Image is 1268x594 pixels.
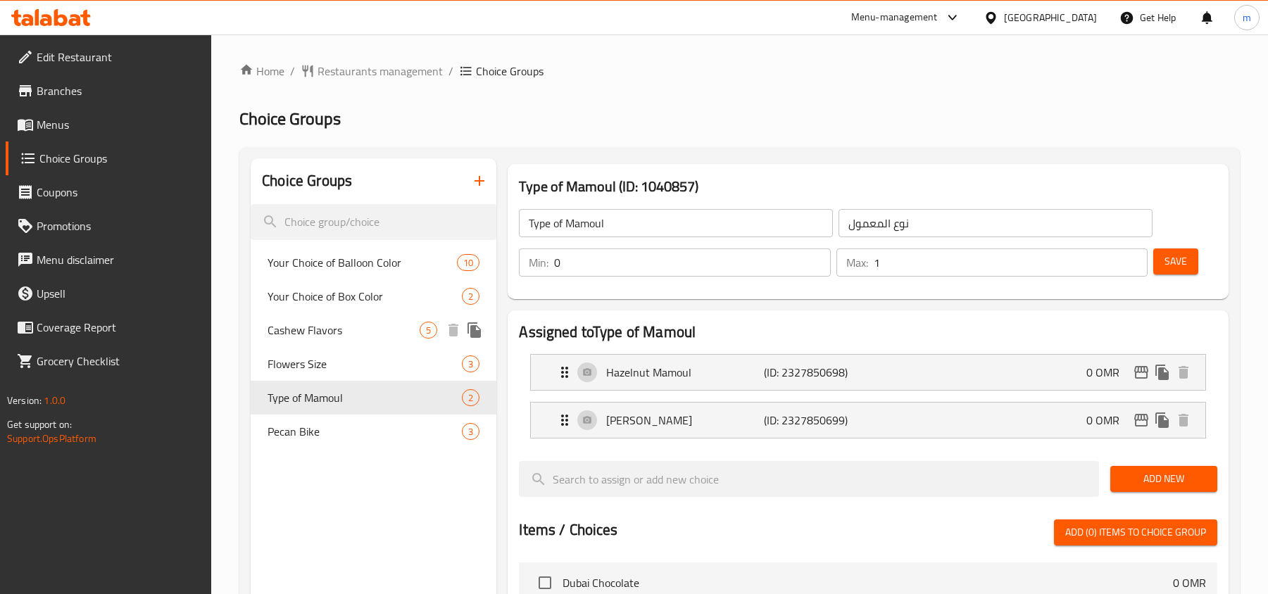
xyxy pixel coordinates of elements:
div: Flowers Size3 [251,347,496,381]
div: Expand [531,403,1205,438]
span: Upsell [37,285,201,302]
span: Cashew Flavors [268,322,420,339]
li: / [448,63,453,80]
a: Choice Groups [6,141,212,175]
h2: Items / Choices [519,519,617,541]
button: delete [1173,362,1194,383]
li: Expand [519,396,1217,444]
h2: Choice Groups [262,170,352,191]
div: Your Choice of Balloon Color10 [251,246,496,279]
span: Your Choice of Box Color [268,288,462,305]
span: Flowers Size [268,355,462,372]
p: Min: [529,254,548,271]
li: Expand [519,348,1217,396]
button: Add (0) items to choice group [1054,519,1217,545]
span: 10 [458,256,479,270]
span: 1.0.0 [44,391,65,410]
a: Coupons [6,175,212,209]
div: Choices [462,355,479,372]
p: 0 OMR [1173,574,1206,591]
p: Hazelnut Mamoul [606,364,763,381]
span: Type of Mamoul [268,389,462,406]
button: Save [1153,248,1198,274]
a: Support.OpsPlatform [7,429,96,448]
button: edit [1131,362,1152,383]
div: Your Choice of Box Color2 [251,279,496,313]
li: / [290,63,295,80]
span: m [1243,10,1251,25]
a: Branches [6,74,212,108]
div: Expand [531,355,1205,390]
button: duplicate [1152,362,1173,383]
span: Save [1165,253,1187,270]
span: Add (0) items to choice group [1065,524,1206,541]
div: Choices [457,254,479,271]
div: Cashew Flavors5deleteduplicate [251,313,496,347]
div: Menu-management [851,9,938,26]
span: 2 [463,290,479,303]
p: (ID: 2327850699) [764,412,869,429]
p: 0 OMR [1086,412,1131,429]
button: duplicate [1152,410,1173,431]
span: Dubai Chocolate [563,574,1173,591]
span: 3 [463,425,479,438]
span: Restaurants management [318,63,443,80]
p: Max: [846,254,868,271]
h3: Type of Mamoul (ID: 1040857) [519,175,1217,198]
p: (ID: 2327850698) [764,364,869,381]
div: Choices [462,288,479,305]
button: edit [1131,410,1152,431]
button: delete [1173,410,1194,431]
span: Your Choice of Balloon Color [268,254,457,271]
a: Edit Restaurant [6,40,212,74]
span: Grocery Checklist [37,353,201,369]
span: Menu disclaimer [37,251,201,268]
button: Add New [1110,466,1217,492]
span: 2 [463,391,479,405]
span: Edit Restaurant [37,49,201,65]
a: Home [239,63,284,80]
span: Choice Groups [39,150,201,167]
span: Add New [1122,470,1206,488]
input: search [519,461,1099,497]
div: Choices [462,423,479,440]
span: Branches [37,82,201,99]
button: delete [443,320,464,341]
a: Coverage Report [6,310,212,344]
span: Promotions [37,217,201,234]
div: Choices [420,322,437,339]
a: Promotions [6,209,212,243]
a: Menu disclaimer [6,243,212,277]
a: Menus [6,108,212,141]
button: duplicate [464,320,485,341]
span: Pecan Bike [268,423,462,440]
span: Choice Groups [476,63,544,80]
div: Pecan Bike3 [251,415,496,448]
span: Coupons [37,184,201,201]
input: search [251,204,496,240]
a: Grocery Checklist [6,344,212,378]
span: Coverage Report [37,319,201,336]
span: Menus [37,116,201,133]
span: Choice Groups [239,103,341,134]
p: [PERSON_NAME] [606,412,763,429]
div: Type of Mamoul2 [251,381,496,415]
span: Version: [7,391,42,410]
h2: Assigned to Type of Mamoul [519,322,1217,343]
span: 5 [420,324,437,337]
span: 3 [463,358,479,371]
span: Get support on: [7,415,72,434]
a: Upsell [6,277,212,310]
nav: breadcrumb [239,63,1240,80]
p: 0 OMR [1086,364,1131,381]
a: Restaurants management [301,63,443,80]
div: [GEOGRAPHIC_DATA] [1004,10,1097,25]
